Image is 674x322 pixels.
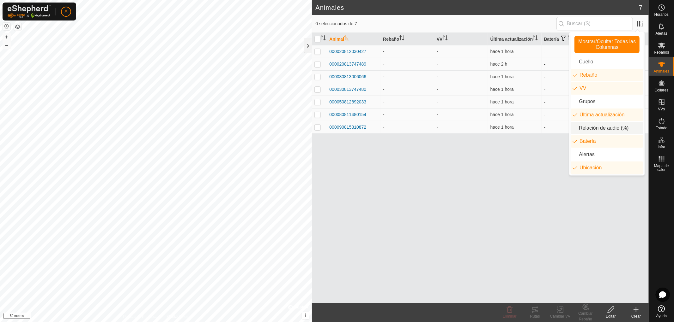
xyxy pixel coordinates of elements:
font: 000020812030427 [330,49,367,54]
button: Capas del Mapa [14,23,21,31]
a: Ayuda [649,303,674,320]
font: Mapa de calor [654,164,669,172]
font: Relación de audio (%) [579,125,628,131]
font: - [437,74,438,79]
font: VVs [658,107,665,111]
p-sorticon: Activar para ordenar [443,36,448,41]
button: Mostrar/Ocultar Todas las Columnas [574,36,640,53]
li: enumeración.listacolumnas.últimaactualización [571,108,643,121]
font: 000080811480154 [330,112,367,117]
font: Política de Privacidad [123,314,160,319]
li: ubicación de etiqueta común [571,161,643,174]
font: Animales [316,4,344,11]
font: - [544,112,546,117]
font: 000030813006066 [330,74,367,79]
font: - [437,112,438,117]
font: - [544,49,546,54]
font: 7 [639,4,642,11]
font: - [544,87,546,92]
font: Ubicación [580,165,602,170]
li: enumeración.listacolumnas.ratioaudio [571,122,643,134]
font: + [5,33,9,40]
button: – [3,41,10,49]
font: 000090815310872 [330,125,367,130]
font: A [64,9,67,14]
font: Cambiar Rebaño [578,311,592,321]
font: Rebaño [383,37,399,42]
font: - [437,61,438,67]
font: Cambiar VV [550,314,571,319]
font: 000030813747480 [330,87,367,92]
font: Crear [631,314,641,319]
font: Infra [658,145,665,149]
font: hace 1 hora [490,125,514,130]
font: - [544,62,546,67]
font: - [437,125,438,130]
font: Alertas [656,31,667,36]
font: - [383,87,385,92]
font: - [383,99,385,104]
font: Batería [580,138,596,144]
font: Animales [654,69,669,73]
font: Rebaño [580,72,597,78]
font: hace 1 hora [490,99,514,104]
li: etiqueta de cuello [571,56,643,68]
font: Ayuda [656,314,667,318]
span: 19 ago 2025, 22:00 [490,74,514,79]
span: 19 ago 2025, 22:00 [490,87,514,92]
font: - [437,49,438,54]
font: Cuello [579,59,593,64]
li: mob.label.mob [571,69,643,81]
font: Última actualización [580,112,624,117]
font: - [544,100,546,105]
font: hace 1 hora [490,74,514,79]
span: 19 de agosto de 2025, 21:45 [490,61,507,67]
p-sorticon: Activar para ordenar [344,36,349,41]
span: 19 ago 2025, 22:00 [490,49,514,54]
font: - [544,125,546,130]
font: VV [580,85,586,91]
font: Rutas [530,314,540,319]
font: - [383,49,385,54]
font: Estado [656,126,667,130]
font: - [383,74,385,79]
span: 19 ago 2025, 22:00 [490,112,514,117]
font: 000020813747489 [330,61,367,67]
font: 000050812892033 [330,99,367,104]
font: hace 1 hora [490,49,514,54]
p-sorticon: Activar para ordenar [533,36,538,41]
li: alertas de etiquetas de animales [571,148,643,161]
img: Logotipo de Gallagher [8,5,51,18]
font: - [437,87,438,92]
font: - [383,125,385,130]
font: Collares [654,88,668,92]
li: grupos.btn.comunes [571,95,643,108]
font: Animal [330,37,344,42]
span: 19 ago 2025, 22:00 [490,125,514,130]
font: Editar [606,314,616,319]
button: Restablecer mapa [3,23,10,30]
li: banda para el cuello.etiqueta.batería [571,135,643,148]
span: 19 ago 2025, 22:00 [490,99,514,104]
font: Contáctanos [167,314,188,319]
font: VV [437,37,443,42]
input: Buscar (S) [556,17,633,30]
font: hace 2 h [490,61,507,67]
font: Horarios [654,12,669,17]
button: + [3,33,10,41]
a: Contáctanos [167,314,188,319]
font: – [5,42,8,48]
font: - [383,61,385,67]
font: 0 seleccionados de 7 [316,21,357,26]
li: vp.etiqueta.vp [571,82,643,95]
font: Rebaños [654,50,669,55]
font: Eliminar [503,314,516,319]
a: Política de Privacidad [123,314,160,319]
font: Grupos [579,99,595,104]
font: Mostrar/Ocultar Todas las Columnas [578,39,636,50]
font: - [383,112,385,117]
p-sorticon: Activar para ordenar [399,36,404,41]
font: Batería [544,37,559,42]
font: - [544,74,546,79]
font: - [437,99,438,104]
